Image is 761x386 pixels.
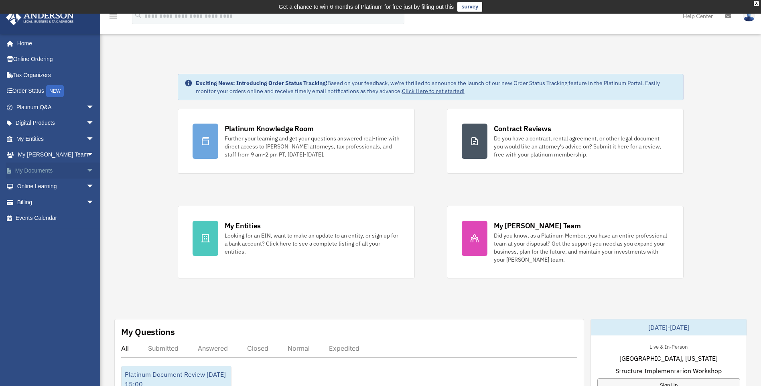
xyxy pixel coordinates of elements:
span: arrow_drop_down [86,99,102,116]
a: Click Here to get started! [402,87,465,95]
a: Platinum Q&Aarrow_drop_down [6,99,106,115]
span: arrow_drop_down [86,163,102,179]
a: My Entitiesarrow_drop_down [6,131,106,147]
div: Further your learning and get your questions answered real-time with direct access to [PERSON_NAM... [225,134,400,158]
span: arrow_drop_down [86,131,102,147]
i: search [134,11,143,20]
div: Normal [288,344,310,352]
a: Online Learningarrow_drop_down [6,179,106,195]
span: Structure Implementation Workshop [615,366,722,376]
a: Digital Productsarrow_drop_down [6,115,106,131]
a: survey [457,2,482,12]
a: My Entities Looking for an EIN, want to make an update to an entity, or sign up for a bank accoun... [178,206,415,278]
span: [GEOGRAPHIC_DATA], [US_STATE] [619,353,718,363]
div: Do you have a contract, rental agreement, or other legal document you would like an attorney's ad... [494,134,669,158]
span: arrow_drop_down [86,115,102,132]
div: Expedited [329,344,359,352]
a: Tax Organizers [6,67,106,83]
div: Did you know, as a Platinum Member, you have an entire professional team at your disposal? Get th... [494,232,669,264]
a: Order StatusNEW [6,83,106,100]
span: arrow_drop_down [86,179,102,195]
div: Contract Reviews [494,124,551,134]
a: Online Ordering [6,51,106,67]
span: arrow_drop_down [86,147,102,163]
div: My Questions [121,326,175,338]
a: menu [108,14,118,21]
a: My [PERSON_NAME] Team Did you know, as a Platinum Member, you have an entire professional team at... [447,206,684,278]
div: Based on your feedback, we're thrilled to announce the launch of our new Order Status Tracking fe... [196,79,677,95]
div: My [PERSON_NAME] Team [494,221,581,231]
img: User Pic [743,10,755,22]
div: close [754,1,759,6]
a: Contract Reviews Do you have a contract, rental agreement, or other legal document you would like... [447,109,684,174]
div: Closed [247,344,268,352]
span: arrow_drop_down [86,194,102,211]
div: Looking for an EIN, want to make an update to an entity, or sign up for a bank account? Click her... [225,232,400,256]
strong: Exciting News: Introducing Order Status Tracking! [196,79,327,87]
div: Submitted [148,344,179,352]
div: Live & In-Person [643,342,694,350]
a: My Documentsarrow_drop_down [6,163,106,179]
a: Events Calendar [6,210,106,226]
div: [DATE]-[DATE] [591,319,747,335]
div: Answered [198,344,228,352]
a: Home [6,35,102,51]
div: Get a chance to win 6 months of Platinum for free just by filling out this [279,2,454,12]
a: Billingarrow_drop_down [6,194,106,210]
div: Platinum Knowledge Room [225,124,314,134]
img: Anderson Advisors Platinum Portal [4,10,76,25]
div: NEW [46,85,64,97]
i: menu [108,11,118,21]
a: My [PERSON_NAME] Teamarrow_drop_down [6,147,106,163]
a: Platinum Knowledge Room Further your learning and get your questions answered real-time with dire... [178,109,415,174]
div: All [121,344,129,352]
div: My Entities [225,221,261,231]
